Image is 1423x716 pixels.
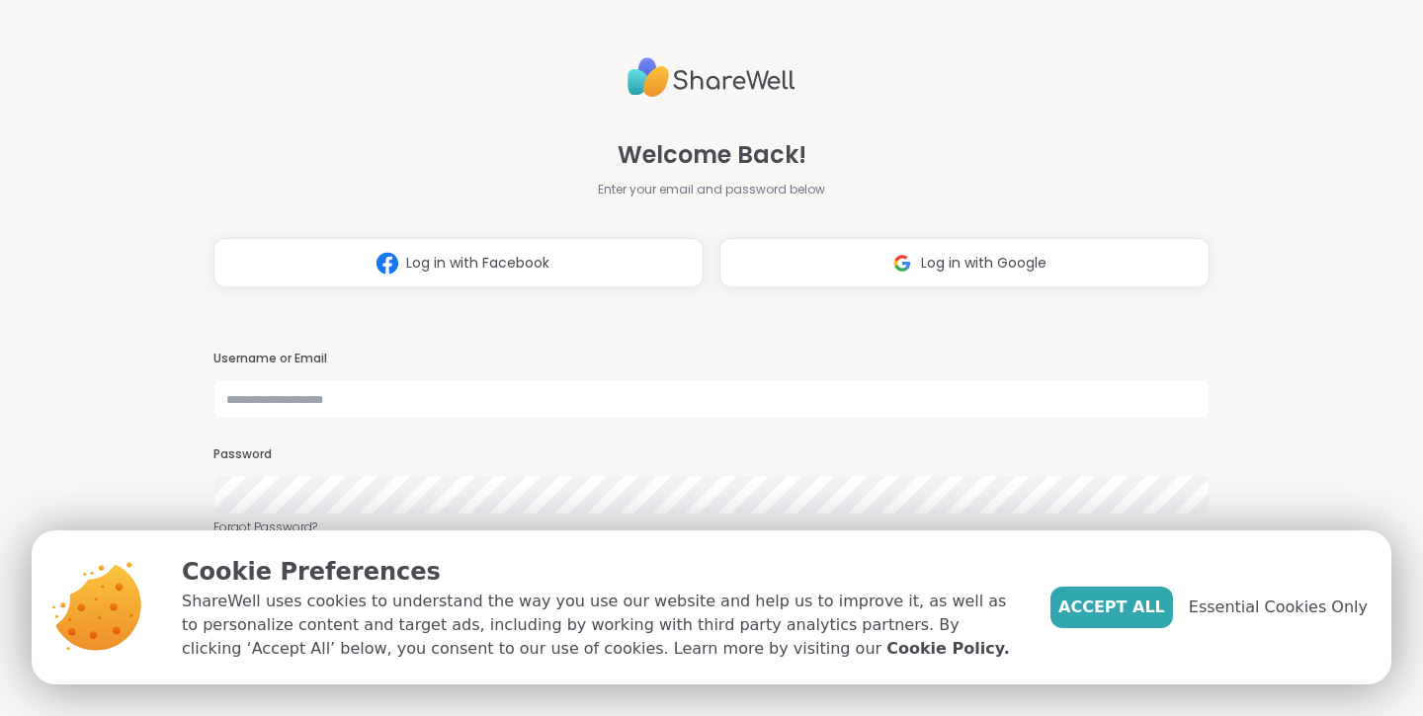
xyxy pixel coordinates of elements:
img: ShareWell Logomark [883,245,921,281]
h3: Username or Email [213,351,1210,367]
span: Enter your email and password below [598,181,825,199]
button: Log in with Google [719,238,1210,287]
span: Essential Cookies Only [1189,596,1368,619]
span: Welcome Back! [618,137,806,173]
button: Log in with Facebook [213,238,704,287]
span: Accept All [1058,596,1165,619]
p: Cookie Preferences [182,554,1019,590]
a: Forgot Password? [213,518,1210,536]
a: Cookie Policy. [886,637,1009,661]
p: ShareWell uses cookies to understand the way you use our website and help us to improve it, as we... [182,590,1019,661]
h3: Password [213,446,1210,463]
button: Accept All [1050,587,1173,628]
img: ShareWell Logomark [369,245,406,281]
span: Log in with Google [921,253,1046,274]
img: ShareWell Logo [628,49,795,106]
span: Log in with Facebook [406,253,549,274]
